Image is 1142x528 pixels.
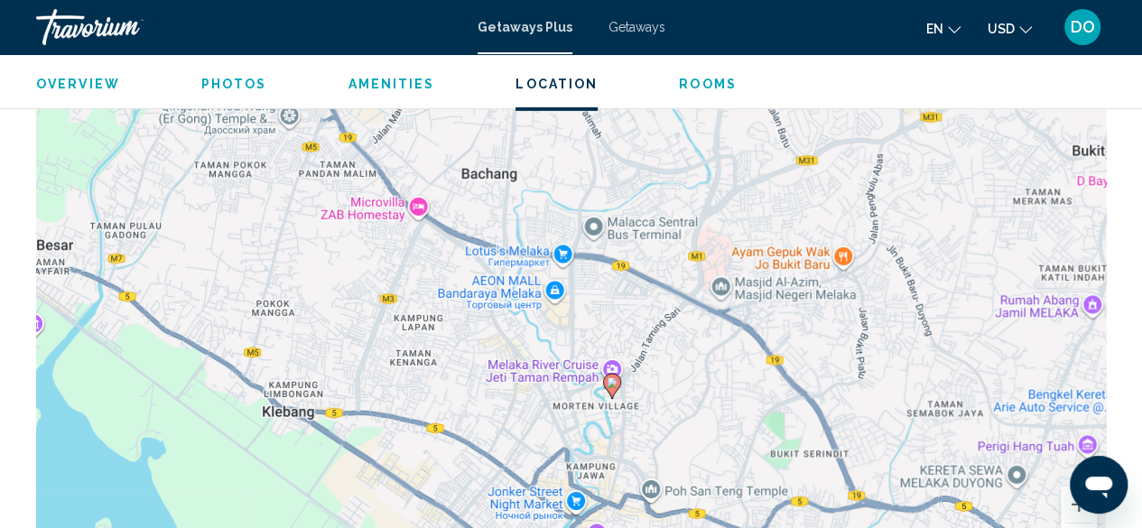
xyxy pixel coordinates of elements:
button: Location [515,76,598,92]
span: en [926,22,943,36]
span: Overview [36,77,120,91]
span: Photos [201,77,267,91]
span: Location [515,77,598,91]
button: Amenities [348,76,434,92]
button: Rooms [679,76,737,92]
span: Amenities [348,77,434,91]
button: Photos [201,76,267,92]
a: Travorium [36,9,460,45]
button: User Menu [1059,8,1106,46]
a: Getaways [608,20,665,34]
span: USD [988,22,1015,36]
button: Change currency [988,15,1032,42]
button: Overview [36,76,120,92]
span: Rooms [679,77,737,91]
a: Getaways Plus [478,20,572,34]
iframe: Кнопка запуска окна обмена сообщениями [1070,456,1128,514]
button: Увеличить [1061,486,1097,523]
span: DO [1071,18,1095,36]
button: Change language [926,15,961,42]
